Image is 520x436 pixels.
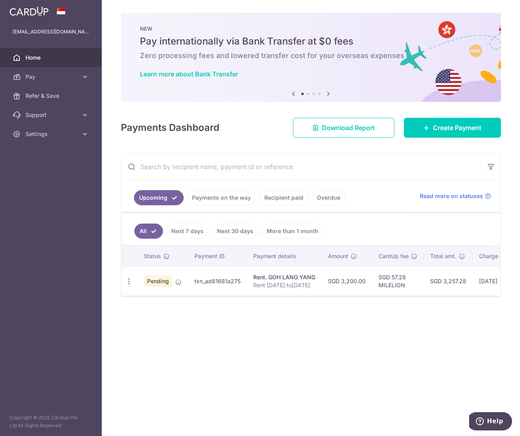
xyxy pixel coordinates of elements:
span: Amount [328,252,348,260]
a: Upcoming [134,190,184,205]
p: [EMAIL_ADDRESS][DOMAIN_NAME] [13,28,89,36]
a: Download Report [293,118,394,138]
span: Settings [25,130,78,138]
img: Bank transfer banner [121,13,501,102]
iframe: Opens a widget where you can find more information [469,412,512,432]
img: CardUp [10,6,49,16]
span: Pending [144,276,172,287]
a: Recipient paid [259,190,309,205]
h6: Zero processing fees and lowered transfer cost for your overseas expenses [140,51,482,60]
a: Learn more about Bank Transfer [140,70,238,78]
span: Read more on statuses [420,192,483,200]
span: Charge date [479,252,512,260]
th: Payment ID [188,246,247,267]
a: Read more on statuses [420,192,491,200]
a: Create Payment [404,118,501,138]
span: Refer & Save [25,92,78,100]
a: Next 7 days [166,224,209,239]
h4: Payments Dashboard [121,121,219,135]
th: Payment details [247,246,322,267]
a: Payments on the way [187,190,256,205]
td: SGD 57.28 MILELION [372,267,424,296]
td: SGD 3,257.28 [424,267,473,296]
td: SGD 3,200.00 [322,267,372,296]
p: Rent [DATE] to[DATE] [253,281,315,289]
h5: Pay internationally via Bank Transfer at $0 fees [140,35,482,48]
p: NEW [140,25,482,32]
span: Total amt. [430,252,456,260]
span: Pay [25,73,78,81]
input: Search by recipient name, payment id or reference [121,154,481,179]
a: Next 30 days [212,224,258,239]
a: More than 1 month [262,224,324,239]
td: txn_ad81681a275 [188,267,247,296]
a: Overdue [312,190,345,205]
a: All [134,224,163,239]
span: CardUp fee [378,252,409,260]
span: Download Report [322,123,375,132]
span: Home [25,54,78,62]
div: Rent. GOH LANG YANG [253,273,315,281]
span: Create Payment [433,123,481,132]
span: Status [144,252,161,260]
span: Support [25,111,78,119]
